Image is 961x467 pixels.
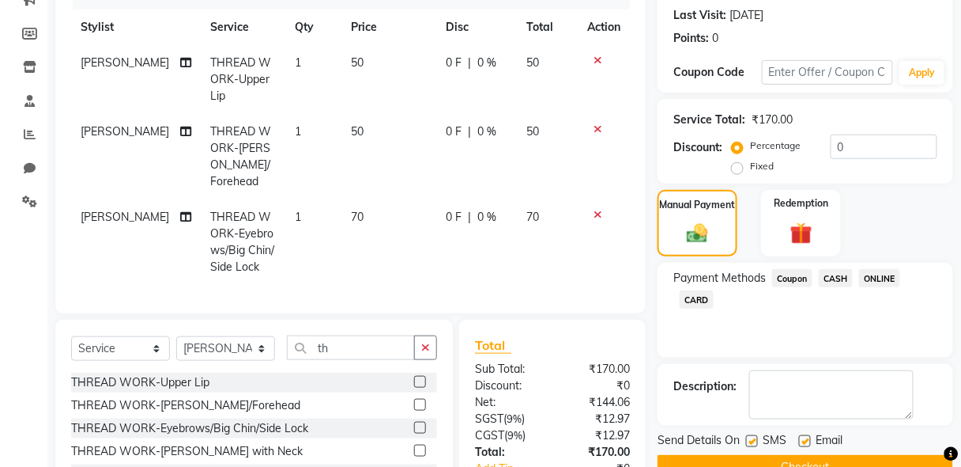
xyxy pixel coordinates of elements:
div: Discount: [463,378,552,394]
span: 0 F [447,55,462,71]
span: 9% [507,412,522,425]
span: Send Details On [658,432,740,452]
span: 1 [295,124,301,139]
span: | [469,123,472,140]
div: ₹12.97 [552,427,642,444]
span: Total [475,337,511,354]
div: ₹12.97 [552,411,642,427]
div: Total: [463,444,552,461]
div: [DATE] [729,7,763,24]
th: Service [201,9,285,45]
div: Description: [673,378,737,395]
div: 0 [712,30,718,47]
div: ₹144.06 [552,394,642,411]
div: THREAD WORK-Eyebrows/Big Chin/Side Lock [71,420,308,437]
th: Total [518,9,578,45]
div: Net: [463,394,552,411]
div: Discount: [673,139,722,156]
span: 0 % [478,123,497,140]
span: | [469,55,472,71]
label: Redemption [774,196,828,211]
span: ONLINE [859,269,900,287]
img: _cash.svg [680,222,714,245]
button: Apply [899,61,944,85]
span: Payment Methods [673,270,766,287]
th: Disc [437,9,518,45]
span: Coupon [772,269,812,287]
span: THREAD WORK-[PERSON_NAME]/Forehead [210,124,271,188]
span: 70 [527,210,540,224]
div: Sub Total: [463,361,552,378]
div: Service Total: [673,112,745,128]
span: THREAD WORK-Eyebrows/Big Chin/Side Lock [210,210,274,274]
div: ₹170.00 [752,112,793,128]
span: 50 [351,124,364,139]
div: ( ) [463,411,552,427]
div: Points: [673,30,709,47]
div: ₹0 [552,378,642,394]
span: 50 [351,55,364,70]
span: THREAD WORK-Upper Lip [210,55,271,103]
span: 70 [351,210,364,224]
span: 9% [507,429,522,442]
div: ₹170.00 [552,444,642,461]
span: 0 % [478,55,497,71]
span: 1 [295,55,301,70]
span: 1 [295,210,301,224]
label: Percentage [750,139,801,153]
input: Enter Offer / Coupon Code [762,60,894,85]
div: ( ) [463,427,552,444]
label: Manual Payment [660,198,736,212]
span: 0 F [447,209,462,226]
div: THREAD WORK-[PERSON_NAME]/Forehead [71,397,300,414]
span: SMS [763,432,786,452]
span: 50 [527,55,540,70]
span: Email [816,432,842,452]
span: SGST [475,412,503,426]
div: ₹170.00 [552,361,642,378]
th: Price [341,9,436,45]
input: Search or Scan [287,336,415,360]
th: Stylist [71,9,201,45]
label: Fixed [750,159,774,173]
span: [PERSON_NAME] [81,124,169,139]
span: CARD [680,290,714,309]
div: THREAD WORK-[PERSON_NAME] with Neck [71,443,303,460]
div: Last Visit: [673,7,726,24]
th: Action [578,9,630,45]
span: 50 [527,124,540,139]
div: Coupon Code [673,64,761,81]
span: 0 F [447,123,462,140]
span: CGST [475,428,504,442]
span: CASH [819,269,853,287]
span: | [469,209,472,226]
span: 0 % [478,209,497,226]
img: _gift.svg [783,220,820,248]
span: [PERSON_NAME] [81,55,169,70]
span: [PERSON_NAME] [81,210,169,224]
th: Qty [285,9,341,45]
div: THREAD WORK-Upper Lip [71,374,209,391]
